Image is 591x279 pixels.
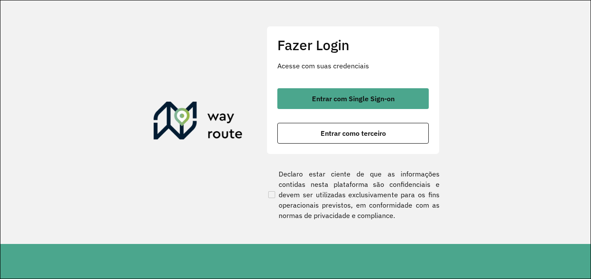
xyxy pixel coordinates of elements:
[321,130,386,137] span: Entrar como terceiro
[267,169,440,221] label: Declaro estar ciente de que as informações contidas nesta plataforma são confidenciais e devem se...
[312,95,395,102] span: Entrar com Single Sign-on
[277,37,429,53] h2: Fazer Login
[277,61,429,71] p: Acesse com suas credenciais
[277,123,429,144] button: button
[277,88,429,109] button: button
[154,102,243,143] img: Roteirizador AmbevTech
